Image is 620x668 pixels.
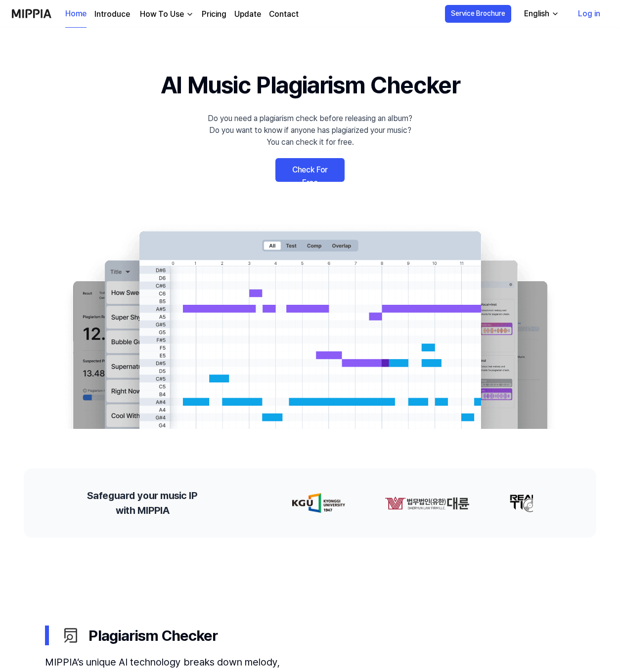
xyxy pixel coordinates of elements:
a: Check For Free [275,158,345,182]
img: partner-logo-1 [383,493,468,513]
div: Plagiarism Checker [61,625,575,647]
h1: AI Music Plagiarism Checker [161,67,460,103]
h2: Safeguard your music IP with MIPPIA [87,488,197,518]
button: Service Brochure [445,5,511,23]
button: How To Use [138,8,194,20]
img: down [186,10,194,18]
div: How To Use [138,8,186,20]
a: Pricing [202,8,226,20]
img: main Image [53,221,567,429]
a: Contact [269,8,299,20]
img: partner-logo-0 [291,493,344,513]
a: Introduce [94,8,130,20]
img: partner-logo-2 [508,493,546,513]
button: English [516,4,565,24]
div: English [522,8,551,20]
a: Home [65,0,87,28]
button: Plagiarism Checker [45,617,575,655]
a: Update [234,8,261,20]
div: Do you need a plagiarism check before releasing an album? Do you want to know if anyone has plagi... [208,113,412,148]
